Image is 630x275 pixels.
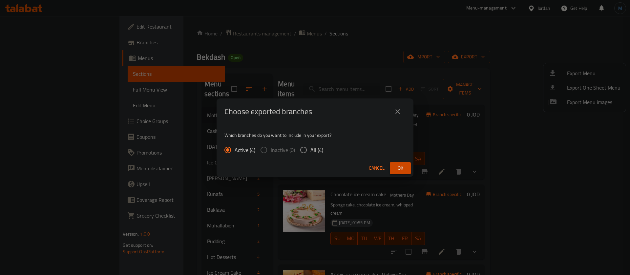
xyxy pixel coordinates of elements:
[395,164,406,172] span: Ok
[366,162,387,174] button: Cancel
[390,162,411,174] button: Ok
[369,164,385,172] span: Cancel
[390,104,406,119] button: close
[224,132,406,138] p: Which branches do you want to include in your export?
[271,146,295,154] span: Inactive (0)
[224,106,312,117] h2: Choose exported branches
[310,146,323,154] span: All (4)
[235,146,255,154] span: Active (4)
